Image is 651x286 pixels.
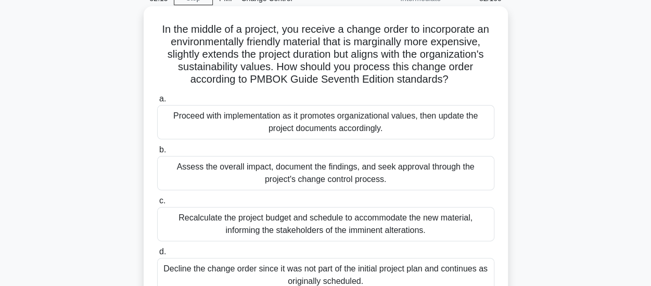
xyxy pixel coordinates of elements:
span: c. [159,196,165,205]
span: a. [159,94,166,103]
span: d. [159,247,166,256]
div: Assess the overall impact, document the findings, and seek approval through the project's change ... [157,156,494,190]
div: Recalculate the project budget and schedule to accommodate the new material, informing the stakeh... [157,207,494,241]
h5: In the middle of a project, you receive a change order to incorporate an environmentally friendly... [156,23,495,86]
span: b. [159,145,166,154]
div: Proceed with implementation as it promotes organizational values, then update the project documen... [157,105,494,139]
